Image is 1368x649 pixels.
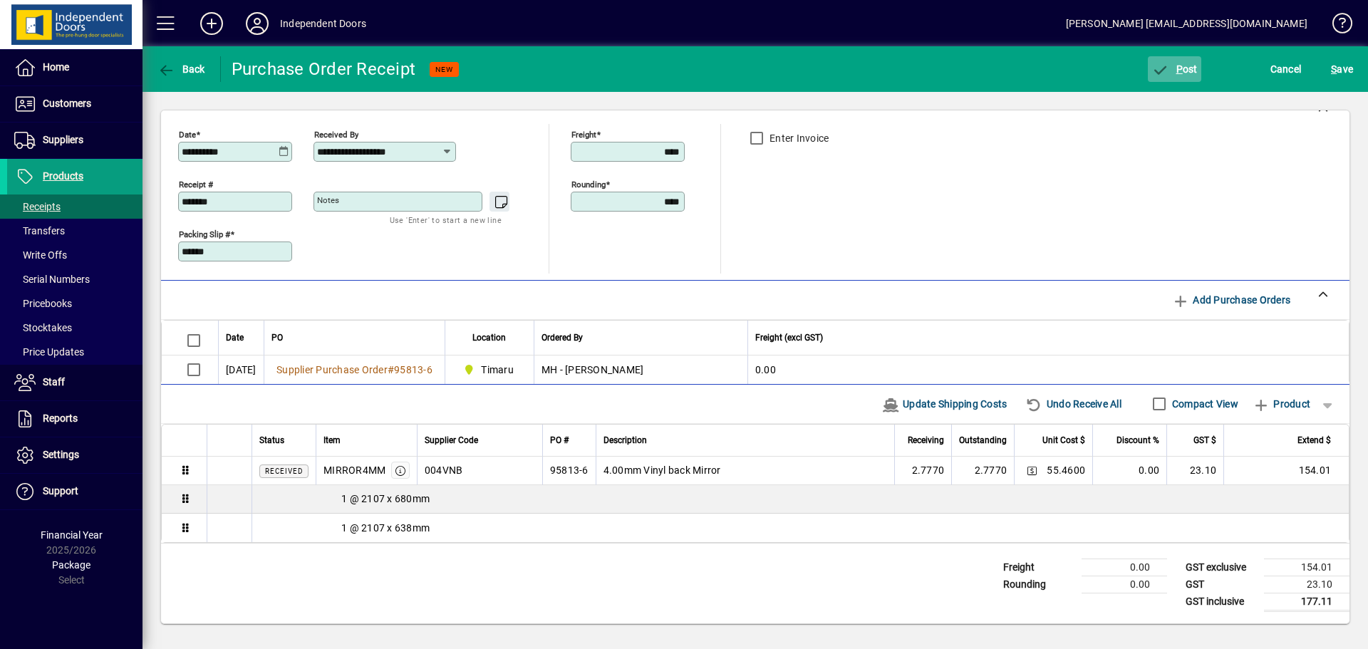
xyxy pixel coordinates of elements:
span: Receiving [908,432,944,448]
span: 55.4600 [1047,463,1085,477]
div: 1 @ 2107 x 680mm [252,492,1349,506]
span: S [1331,63,1337,75]
span: Freight (excl GST) [755,330,823,346]
button: Back [154,56,209,82]
mat-hint: Use 'Enter' to start a new line [390,212,502,228]
span: Cancel [1270,58,1302,81]
td: 004VNB [417,457,542,485]
span: PO [271,330,283,346]
span: Supplier Purchase Order [276,364,388,375]
span: Package [52,559,90,571]
span: Suppliers [43,134,83,145]
span: NEW [435,65,453,74]
span: Pricebooks [14,298,72,309]
a: Write Offs [7,243,142,267]
span: Staff [43,376,65,388]
td: 154.01 [1223,457,1349,485]
span: 2.7770 [912,463,945,477]
span: Transfers [14,225,65,237]
button: Update Shipping Costs [876,391,1013,417]
button: Product [1245,391,1317,417]
span: Status [259,432,284,448]
td: GST [1178,576,1264,593]
a: Receipts [7,194,142,219]
span: Back [157,63,205,75]
span: Receipts [14,201,61,212]
mat-label: Notes [317,195,339,205]
td: 154.01 [1264,559,1349,576]
span: Supplier Code [425,432,478,448]
td: GST inclusive [1178,593,1264,611]
a: Pricebooks [7,291,142,316]
span: Timaru [481,363,514,377]
td: 95813-6 [542,457,596,485]
span: P [1176,63,1183,75]
a: Knowledge Base [1322,3,1350,49]
a: Serial Numbers [7,267,142,291]
div: [PERSON_NAME] [EMAIL_ADDRESS][DOMAIN_NAME] [1066,12,1307,35]
a: Settings [7,437,142,473]
a: Reports [7,401,142,437]
span: Received [265,467,303,475]
span: Location [472,330,506,346]
td: 2.7770 [951,457,1014,485]
td: Rounding [996,576,1082,593]
span: Description [603,432,647,448]
div: Ordered By [541,330,740,346]
span: # [388,364,394,375]
div: Date [226,330,256,346]
span: PO # [550,432,569,448]
button: Add [189,11,234,36]
span: ost [1151,63,1198,75]
mat-label: Date [179,129,196,139]
div: Freight (excl GST) [755,330,1331,346]
div: PO [271,330,437,346]
mat-label: Receipt # [179,179,213,189]
span: Timaru [460,361,519,378]
td: [DATE] [218,355,264,384]
a: Support [7,474,142,509]
td: 0.00 [1082,576,1167,593]
span: Settings [43,449,79,460]
span: ave [1331,58,1353,81]
td: 0.00 [747,355,1349,384]
a: Transfers [7,219,142,243]
button: Save [1327,56,1357,82]
button: Add Purchase Orders [1166,287,1296,313]
span: Ordered By [541,330,583,346]
div: 1 @ 2107 x 638mm [252,521,1349,535]
mat-label: Freight [571,129,596,139]
label: Enter Invoice [767,131,829,145]
td: 23.10 [1166,457,1223,485]
td: 0.00 [1082,559,1167,576]
td: Freight [996,559,1082,576]
td: GST exclusive [1178,559,1264,576]
div: Purchase Order Receipt [232,58,416,81]
span: 95813-6 [394,364,432,375]
label: Compact View [1169,397,1238,411]
button: Undo Receive All [1020,391,1127,417]
td: 0.00 [1092,457,1166,485]
mat-label: Rounding [571,179,606,189]
span: Item [323,432,341,448]
a: Home [7,50,142,85]
button: Change Price Levels [1022,460,1042,480]
a: Price Updates [7,340,142,364]
span: Unit Cost $ [1042,432,1085,448]
span: Outstanding [959,432,1007,448]
span: Products [43,170,83,182]
span: Extend $ [1297,432,1331,448]
span: GST $ [1193,432,1216,448]
span: Product [1253,393,1310,415]
div: MIRROR4MM [323,463,385,477]
mat-label: Packing Slip # [179,229,230,239]
span: Add Purchase Orders [1172,289,1290,311]
a: Customers [7,86,142,122]
a: Supplier Purchase Order#95813-6 [271,362,437,378]
span: Home [43,61,69,73]
td: 177.11 [1264,593,1349,611]
mat-label: Received by [314,129,358,139]
span: Stocktakes [14,322,72,333]
div: Independent Doors [280,12,366,35]
a: Staff [7,365,142,400]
